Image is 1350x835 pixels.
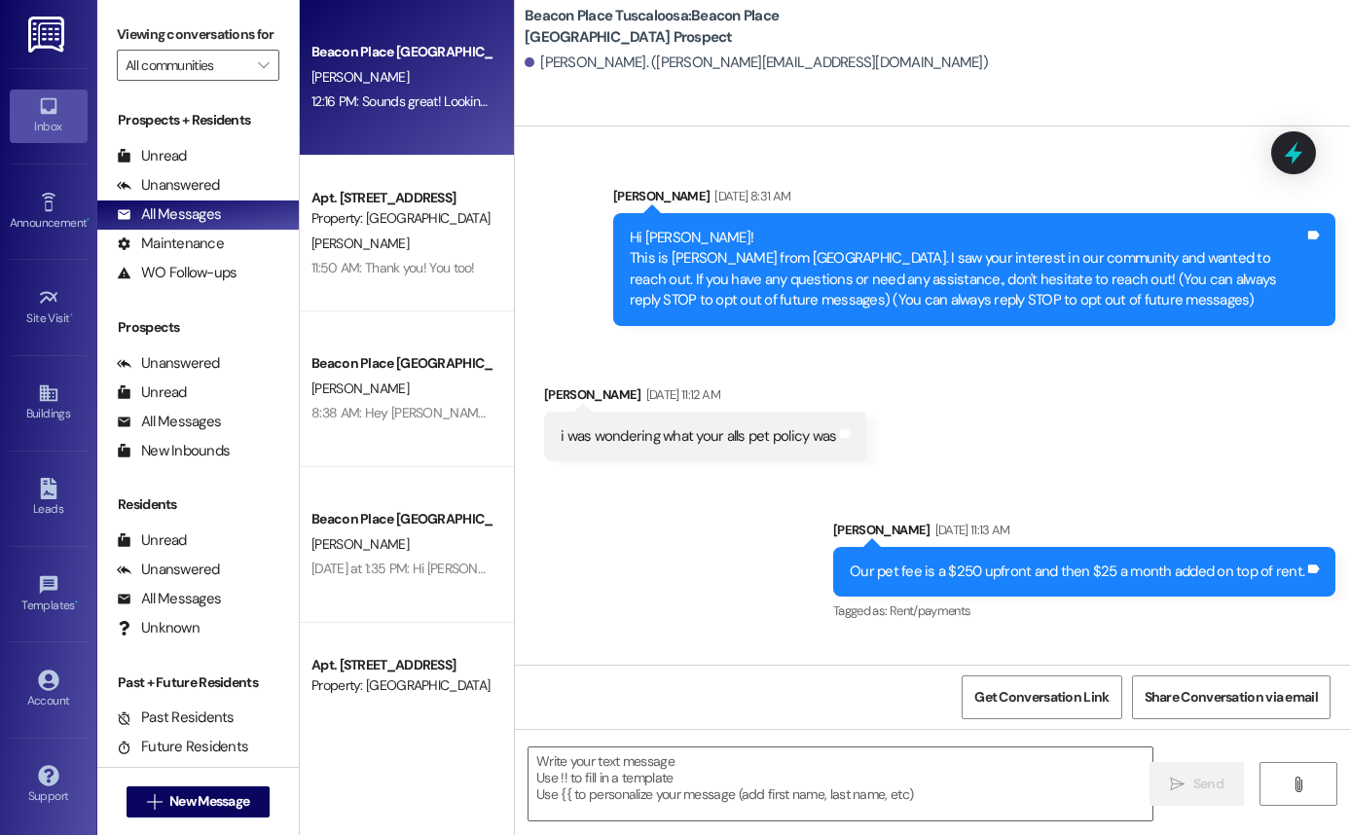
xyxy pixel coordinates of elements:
[525,6,914,48] b: Beacon Place Tuscaloosa: Beacon Place [GEOGRAPHIC_DATA] Prospect
[561,426,836,447] div: i was wondering what your alls pet policy was
[117,146,187,166] div: Unread
[10,377,88,429] a: Buildings
[117,175,220,196] div: Unanswered
[710,186,790,206] div: [DATE] 8:31 AM
[1149,762,1244,806] button: Send
[311,92,645,110] div: 12:16 PM: Sounds great! Looking forward to seeing you then!
[117,263,237,283] div: WO Follow-ups
[613,186,1335,213] div: [PERSON_NAME]
[10,281,88,334] a: Site Visit •
[117,737,248,757] div: Future Residents
[97,110,299,130] div: Prospects + Residents
[962,675,1121,719] button: Get Conversation Link
[974,687,1109,708] span: Get Conversation Link
[258,57,269,73] i: 
[641,384,720,405] div: [DATE] 11:12 AM
[117,560,220,580] div: Unanswered
[833,597,1335,625] div: Tagged as:
[1193,774,1223,794] span: Send
[311,235,409,252] span: [PERSON_NAME]
[10,568,88,621] a: Templates •
[117,618,200,638] div: Unknown
[10,90,88,142] a: Inbox
[75,596,78,609] span: •
[126,50,248,81] input: All communities
[147,794,162,810] i: 
[127,786,271,817] button: New Message
[833,520,1335,547] div: [PERSON_NAME]
[117,412,221,432] div: All Messages
[311,259,475,276] div: 11:50 AM: Thank you! You too!
[1170,777,1185,792] i: 
[117,234,224,254] div: Maintenance
[70,309,73,322] span: •
[930,520,1010,540] div: [DATE] 11:13 AM
[1291,777,1305,792] i: 
[10,664,88,716] a: Account
[117,589,221,609] div: All Messages
[117,382,187,403] div: Unread
[87,213,90,227] span: •
[311,42,492,62] div: Beacon Place [GEOGRAPHIC_DATA] Prospect
[525,53,988,73] div: [PERSON_NAME]. ([PERSON_NAME][EMAIL_ADDRESS][DOMAIN_NAME])
[311,655,492,675] div: Apt. [STREET_ADDRESS]
[117,19,279,50] label: Viewing conversations for
[117,708,235,728] div: Past Residents
[630,228,1304,311] div: Hi [PERSON_NAME]! This is [PERSON_NAME] from [GEOGRAPHIC_DATA]. I saw your interest in our commun...
[97,672,299,693] div: Past + Future Residents
[117,441,230,461] div: New Inbounds
[890,602,971,619] span: Rent/payments
[311,353,492,374] div: Beacon Place [GEOGRAPHIC_DATA] Prospect
[311,535,409,553] span: [PERSON_NAME]
[1132,675,1331,719] button: Share Conversation via email
[117,353,220,374] div: Unanswered
[97,494,299,515] div: Residents
[850,562,1304,582] div: Our pet fee is a $250 upfront and then $25 a month added on top of rent.
[28,17,68,53] img: ResiDesk Logo
[1145,687,1318,708] span: Share Conversation via email
[311,380,409,397] span: [PERSON_NAME]
[311,675,492,696] div: Property: [GEOGRAPHIC_DATA] [GEOGRAPHIC_DATA]
[311,188,492,208] div: Apt. [STREET_ADDRESS]
[10,759,88,812] a: Support
[311,509,492,529] div: Beacon Place [GEOGRAPHIC_DATA] Prospect
[117,204,221,225] div: All Messages
[10,472,88,525] a: Leads
[311,68,409,86] span: [PERSON_NAME]
[117,530,187,551] div: Unread
[311,208,492,229] div: Property: [GEOGRAPHIC_DATA] [GEOGRAPHIC_DATA]
[97,317,299,338] div: Prospects
[544,384,867,412] div: [PERSON_NAME]
[169,791,249,812] span: New Message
